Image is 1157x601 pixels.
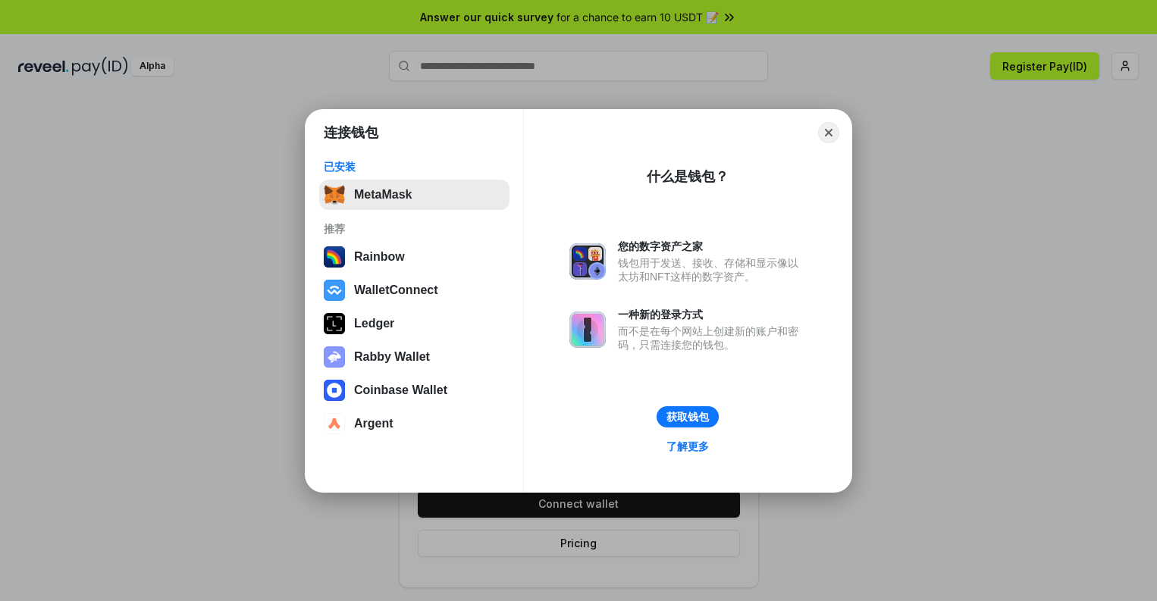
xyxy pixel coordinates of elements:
button: 获取钱包 [657,406,719,427]
div: 您的数字资产之家 [618,239,806,253]
img: svg+xml,%3Csvg%20width%3D%2228%22%20height%3D%2228%22%20viewBox%3D%220%200%2028%2028%22%20fill%3D... [324,280,345,301]
div: 推荐 [324,222,505,236]
img: svg+xml,%3Csvg%20fill%3D%22none%22%20height%3D%2233%22%20viewBox%3D%220%200%2035%2033%22%20width%... [324,184,345,205]
div: Rabby Wallet [354,350,430,364]
button: Coinbase Wallet [319,375,510,405]
img: svg+xml,%3Csvg%20xmlns%3D%22http%3A%2F%2Fwww.w3.org%2F2000%2Fsvg%22%20fill%3D%22none%22%20viewBox... [569,243,606,280]
button: Close [818,122,839,143]
img: svg+xml,%3Csvg%20width%3D%22120%22%20height%3D%22120%22%20viewBox%3D%220%200%20120%20120%22%20fil... [324,246,345,268]
img: svg+xml,%3Csvg%20xmlns%3D%22http%3A%2F%2Fwww.w3.org%2F2000%2Fsvg%22%20fill%3D%22none%22%20viewBox... [569,311,606,348]
img: svg+xml,%3Csvg%20xmlns%3D%22http%3A%2F%2Fwww.w3.org%2F2000%2Fsvg%22%20fill%3D%22none%22%20viewBox... [324,346,345,368]
img: svg+xml,%3Csvg%20width%3D%2228%22%20height%3D%2228%22%20viewBox%3D%220%200%2028%2028%22%20fill%3D... [324,413,345,434]
div: 什么是钱包？ [647,167,729,186]
button: WalletConnect [319,275,510,305]
div: 而不是在每个网站上创建新的账户和密码，只需连接您的钱包。 [618,324,806,352]
button: MetaMask [319,180,510,210]
div: 一种新的登录方式 [618,308,806,321]
button: Rabby Wallet [319,342,510,372]
div: 了解更多 [666,440,709,453]
div: Argent [354,417,394,430]
img: svg+xml,%3Csvg%20width%3D%2228%22%20height%3D%2228%22%20viewBox%3D%220%200%2028%2028%22%20fill%3D... [324,380,345,401]
h1: 连接钱包 [324,124,378,142]
a: 了解更多 [657,437,718,456]
div: 获取钱包 [666,410,709,424]
img: svg+xml,%3Csvg%20xmlns%3D%22http%3A%2F%2Fwww.w3.org%2F2000%2Fsvg%22%20width%3D%2228%22%20height%3... [324,313,345,334]
div: WalletConnect [354,283,438,297]
div: Ledger [354,317,394,330]
div: Rainbow [354,250,405,264]
div: MetaMask [354,188,412,202]
button: Rainbow [319,242,510,272]
div: 钱包用于发送、接收、存储和显示像以太坊和NFT这样的数字资产。 [618,256,806,283]
button: Argent [319,408,510,439]
div: Coinbase Wallet [354,383,447,397]
button: Ledger [319,308,510,339]
div: 已安装 [324,160,505,174]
